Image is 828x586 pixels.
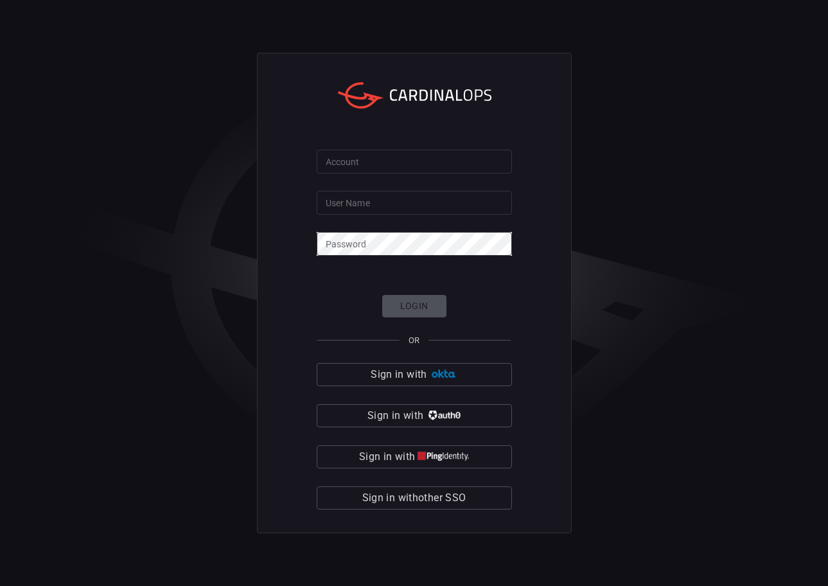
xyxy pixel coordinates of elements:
[430,369,457,379] img: Ad5vKXme8s1CQAAAABJRU5ErkJggg==
[362,489,466,507] span: Sign in with other SSO
[427,411,461,420] img: vP8Hhh4KuCH8AavWKdZY7RZgAAAAASUVORK5CYII=
[317,404,512,427] button: Sign in with
[409,335,419,345] span: OR
[317,191,512,215] input: Type your user name
[317,486,512,510] button: Sign in withother SSO
[317,445,512,468] button: Sign in with
[418,452,469,461] img: quu4iresuhQAAAABJRU5ErkJggg==
[367,407,423,425] span: Sign in with
[371,366,427,384] span: Sign in with
[317,363,512,386] button: Sign in with
[359,448,415,466] span: Sign in with
[317,150,512,173] input: Type your account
